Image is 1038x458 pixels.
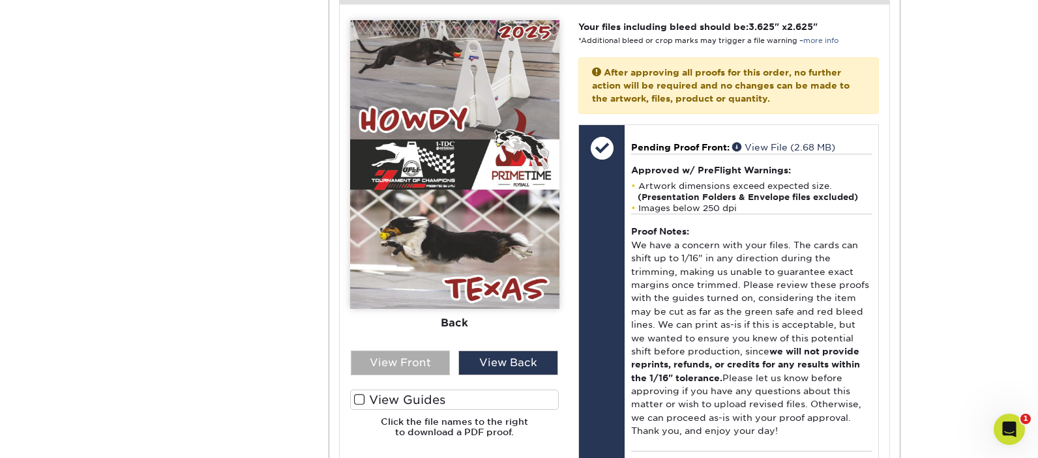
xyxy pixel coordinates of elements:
[458,351,558,375] div: View Back
[749,21,775,32] span: 3.625
[631,226,689,236] strong: Proof Notes:
[803,36,838,45] a: more info
[592,67,850,104] strong: After approving all proofs for this order, no further action will be required and no changes can ...
[994,414,1025,445] iframe: Intercom live chat
[787,21,813,32] span: 2.625
[351,351,451,375] div: View Front
[631,214,872,451] div: We have a concern with your files. The cards can shift up to 1/16" in any direction during the tr...
[631,142,730,152] span: Pending Proof Front:
[350,416,559,448] h6: Click the file names to the right to download a PDF proof.
[578,21,818,32] strong: Your files including bleed should be: " x "
[631,180,872,203] li: Artwork dimensions exceed expected size.
[350,390,559,410] label: View Guides
[578,36,838,45] small: *Additional bleed or crop marks may trigger a file warning –
[1020,414,1031,424] span: 1
[631,165,872,175] h4: Approved w/ PreFlight Warnings:
[732,142,835,152] a: View File (2.68 MB)
[638,192,858,202] strong: (Presentation Folders & Envelope files excluded)
[631,346,860,383] b: we will not provide reprints, refunds, or credits for any results within the 1/16" tolerance.
[350,309,559,337] div: Back
[631,203,872,214] li: Images below 250 dpi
